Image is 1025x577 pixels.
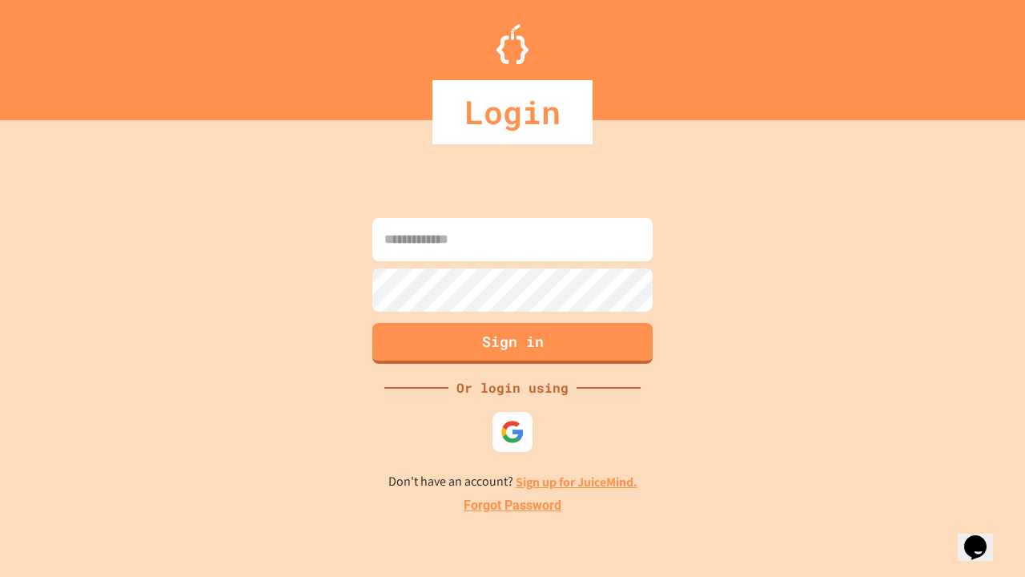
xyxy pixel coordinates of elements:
[958,513,1009,561] iframe: chat widget
[372,323,653,364] button: Sign in
[388,472,637,492] p: Don't have an account?
[516,474,637,490] a: Sign up for JuiceMind.
[448,378,577,397] div: Or login using
[432,80,593,144] div: Login
[500,420,525,444] img: google-icon.svg
[496,24,529,64] img: Logo.svg
[892,443,1009,511] iframe: chat widget
[464,496,561,515] a: Forgot Password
